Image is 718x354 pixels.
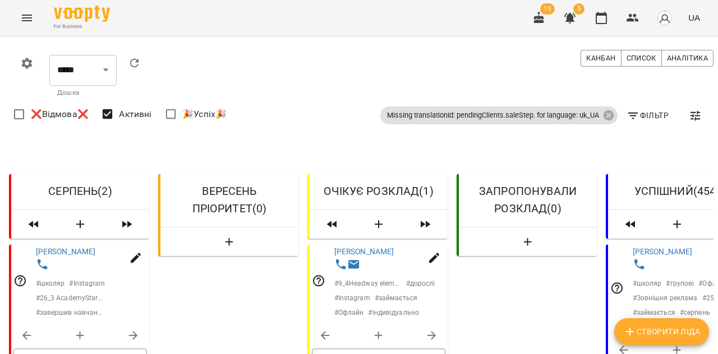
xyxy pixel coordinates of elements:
[13,274,27,287] svg: Відповідальний співробітник не заданий
[165,232,294,252] button: Створити Ліда
[614,318,709,345] button: Створити Ліда
[182,108,227,121] span: 🎉Успіх🎉
[540,3,555,15] span: 15
[69,278,105,288] p: # Instagram
[314,214,350,234] span: Пересунути лідів з колонки
[468,183,588,218] h6: ЗАПРОПОНУВАЛИ РОЗКЛАД ( 0 )
[633,278,662,288] p: # школяр
[633,293,698,303] p: # Зовнішня реклама
[36,278,65,288] p: # школяр
[56,214,104,234] button: Створити Ліда
[119,108,151,121] span: Активні
[375,293,417,303] p: # займається
[109,214,145,234] span: Пересунути лідів з колонки
[633,247,693,256] a: [PERSON_NAME]
[16,214,52,234] span: Пересунути лідів з колонки
[680,308,710,318] p: # серпень
[622,105,673,125] button: Фільтр
[661,50,714,67] button: Аналітика
[334,278,402,288] p: # 9_4Headway elementary There isare
[36,247,96,256] a: [PERSON_NAME]
[627,52,656,64] span: Список
[666,278,694,288] p: # групові
[653,214,701,234] button: Створити Ліда
[633,308,675,318] p: # займається
[334,247,394,256] a: [PERSON_NAME]
[380,106,618,124] div: Missing translationId: pendingClients.saleStep. for language: uk_UA
[169,183,289,218] h6: ВЕРЕСЕНЬ ПРІОРИТЕТ ( 0 )
[20,183,140,200] h6: СЕРПЕНЬ ( 2 )
[57,87,109,99] p: Дошка
[13,4,40,31] button: Menu
[610,281,624,295] svg: Відповідальний співробітник не заданий
[368,308,419,318] p: # індивідуально
[54,23,110,30] span: For Business
[688,12,700,24] span: UA
[621,50,662,67] button: Список
[334,308,364,318] p: # Офлайн
[355,214,403,234] button: Створити Ліда
[581,50,621,67] button: Канбан
[667,52,708,64] span: Аналітика
[573,3,584,15] span: 5
[312,274,325,287] svg: Відповідальний співробітник не заданий
[406,278,435,288] p: # дорослі
[623,325,700,338] span: Створити Ліда
[319,183,439,200] h6: ОЧІКУЄ РОЗКЛАД ( 1 )
[613,214,648,234] span: Пересунути лідів з колонки
[54,6,110,22] img: Voopty Logo
[31,108,89,121] span: ❌Відмова❌
[334,293,370,303] p: # Instagram
[657,10,673,26] img: avatar_s.png
[586,52,615,64] span: Канбан
[684,7,705,28] button: UA
[380,110,606,120] span: Missing translationId: pendingClients.saleStep. for language: uk_UA
[36,293,103,303] p: # 26_3 AcademyStars2 Our things PossAdj
[36,308,103,318] p: # завершив навчання
[463,232,592,252] button: Створити Ліда
[407,214,443,234] span: Пересунути лідів з колонки
[627,109,669,122] span: Фільтр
